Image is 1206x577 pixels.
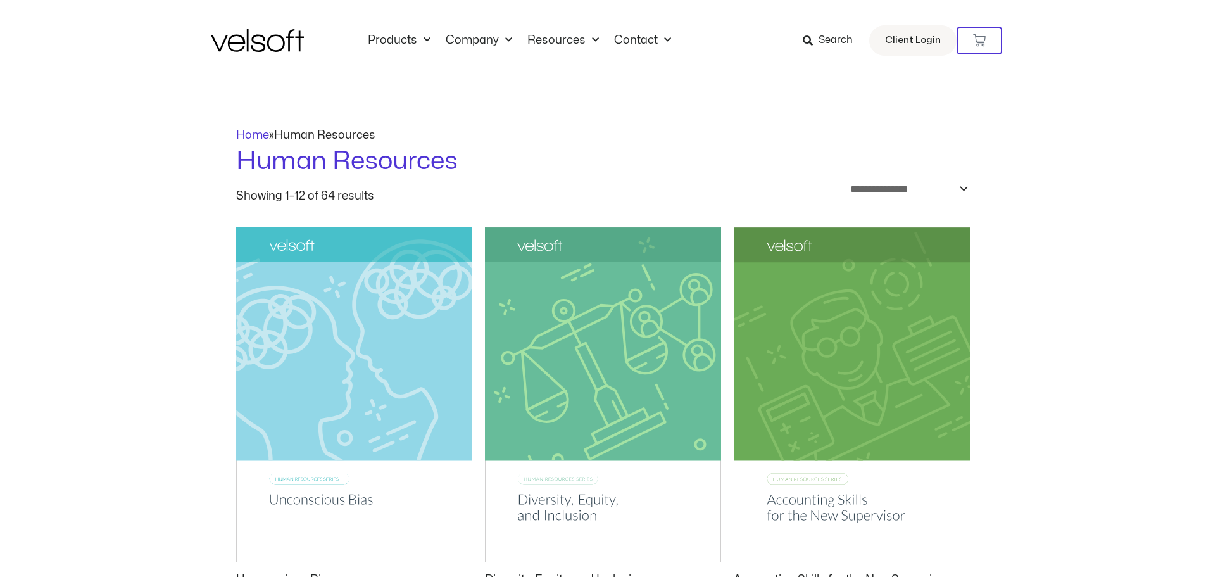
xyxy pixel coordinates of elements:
a: ProductsMenu Toggle [360,34,438,48]
a: CompanyMenu Toggle [438,34,520,48]
nav: Menu [360,34,679,48]
a: ContactMenu Toggle [606,34,679,48]
span: Search [819,32,853,49]
a: Search [803,30,862,51]
a: Home [236,130,269,141]
img: Unconscious Bias [236,227,472,562]
h1: Human Resources [236,144,970,179]
select: Shop order [842,179,970,199]
a: Client Login [869,25,957,56]
span: Human Resources [274,130,375,141]
img: Accounting Skills for the New Supervisor [734,227,970,563]
img: Velsoft Training Materials [211,29,304,52]
span: » [236,130,375,141]
img: Diversity, Equity, and Inclusion [485,227,721,562]
p: Showing 1–12 of 64 results [236,191,374,202]
span: Client Login [885,32,941,49]
a: ResourcesMenu Toggle [520,34,606,48]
